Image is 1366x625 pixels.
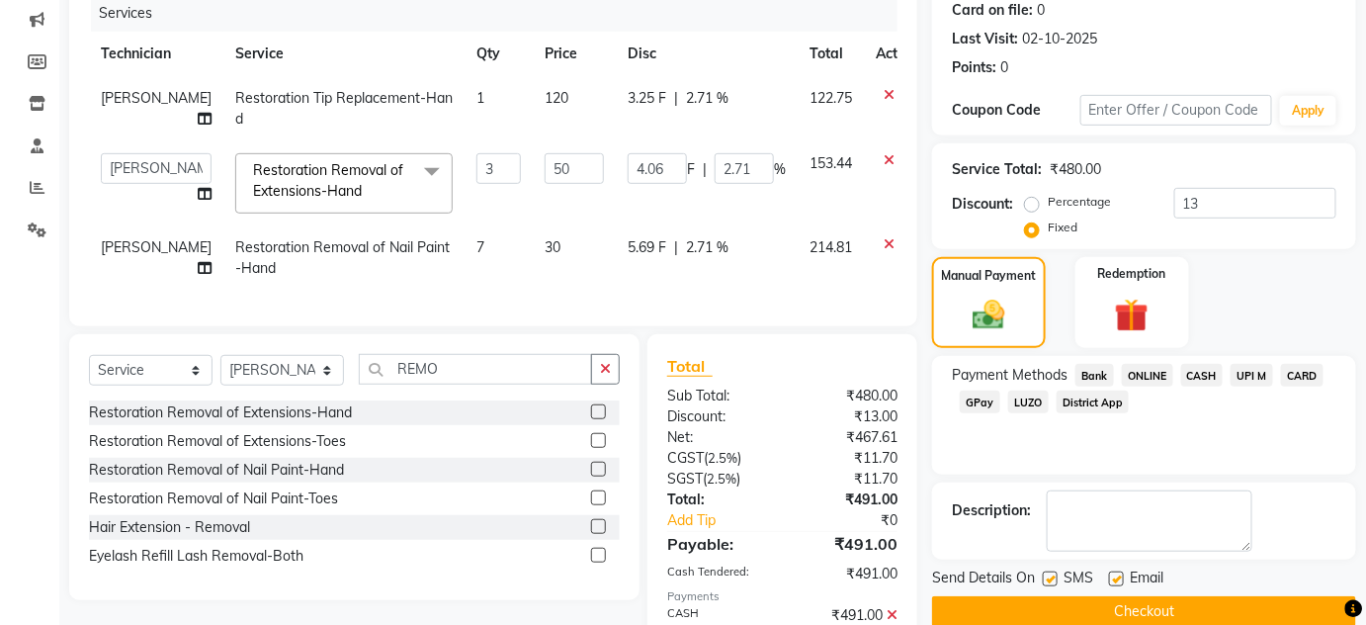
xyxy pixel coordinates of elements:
[687,159,695,180] span: F
[952,500,1031,521] div: Description:
[782,564,912,584] div: ₹491.00
[941,267,1036,285] label: Manual Payment
[1022,29,1097,49] div: 02-10-2025
[1080,95,1273,126] input: Enter Offer / Coupon Code
[708,450,737,466] span: 2.5%
[652,427,783,448] div: Net:
[1057,391,1130,413] span: District App
[952,365,1067,386] span: Payment Methods
[963,297,1015,334] img: _cash.svg
[782,406,912,427] div: ₹13.00
[652,448,783,469] div: ( )
[652,564,783,584] div: Cash Tendered:
[810,238,852,256] span: 214.81
[465,32,533,76] th: Qty
[652,490,783,510] div: Total:
[952,100,1080,121] div: Coupon Code
[101,89,212,107] span: [PERSON_NAME]
[1064,568,1093,592] span: SMS
[628,237,666,258] span: 5.69 F
[545,238,560,256] span: 30
[810,89,852,107] span: 122.75
[1098,265,1166,283] label: Redemption
[667,356,713,377] span: Total
[952,159,1042,180] div: Service Total:
[616,32,798,76] th: Disc
[101,238,212,256] span: [PERSON_NAME]
[1104,295,1159,337] img: _gift.svg
[253,161,403,200] span: Restoration Removal of Extensions-Hand
[667,470,703,488] span: SGST
[652,406,783,427] div: Discount:
[1075,364,1114,387] span: Bank
[223,32,465,76] th: Service
[235,238,450,277] span: Restoration Removal of Nail Paint-Hand
[1181,364,1224,387] span: CASH
[774,159,786,180] span: %
[1280,96,1336,126] button: Apply
[782,469,912,490] div: ₹11.70
[89,489,338,509] div: Restoration Removal of Nail Paint-Toes
[89,517,250,538] div: Hair Extension - Removal
[674,88,678,109] span: |
[810,154,852,172] span: 153.44
[782,532,912,556] div: ₹491.00
[1048,193,1111,211] label: Percentage
[952,29,1018,49] div: Last Visit:
[960,391,1000,413] span: GPay
[782,490,912,510] div: ₹491.00
[1000,57,1008,78] div: 0
[674,237,678,258] span: |
[359,354,592,385] input: Search or Scan
[798,32,864,76] th: Total
[864,32,929,76] th: Action
[545,89,568,107] span: 120
[652,469,783,490] div: ( )
[1122,364,1173,387] span: ONLINE
[1048,219,1077,236] label: Fixed
[667,588,897,605] div: Payments
[1130,568,1163,592] span: Email
[89,32,223,76] th: Technician
[782,448,912,469] div: ₹11.70
[932,568,1035,592] span: Send Details On
[686,88,728,109] span: 2.71 %
[686,237,728,258] span: 2.71 %
[89,402,352,423] div: Restoration Removal of Extensions-Hand
[652,510,804,531] a: Add Tip
[89,431,346,452] div: Restoration Removal of Extensions-Toes
[235,89,453,128] span: Restoration Tip Replacement-Hand
[89,546,303,567] div: Eyelash Refill Lash Removal-Both
[952,57,996,78] div: Points:
[476,89,484,107] span: 1
[1281,364,1323,387] span: CARD
[1231,364,1273,387] span: UPI M
[89,460,344,481] div: Restoration Removal of Nail Paint-Hand
[667,449,704,467] span: CGST
[782,386,912,406] div: ₹480.00
[1008,391,1049,413] span: LUZO
[476,238,484,256] span: 7
[782,427,912,448] div: ₹467.61
[804,510,912,531] div: ₹0
[952,194,1013,215] div: Discount:
[652,386,783,406] div: Sub Total:
[628,88,666,109] span: 3.25 F
[1050,159,1101,180] div: ₹480.00
[703,159,707,180] span: |
[652,532,783,556] div: Payable:
[362,182,371,200] a: x
[533,32,616,76] th: Price
[707,471,736,487] span: 2.5%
